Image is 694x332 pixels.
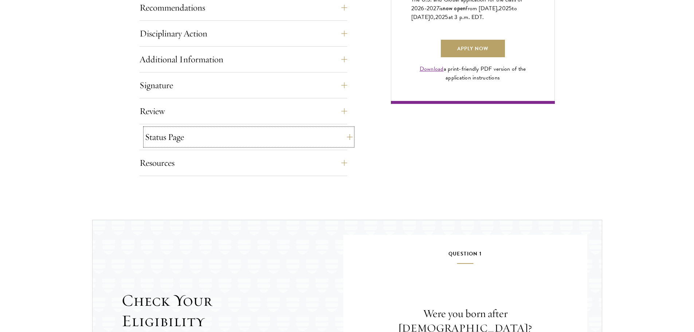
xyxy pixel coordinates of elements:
[140,51,347,68] button: Additional Information
[439,4,443,13] span: is
[145,128,353,146] button: Status Page
[122,290,343,331] h2: Check Your Eligibility
[140,25,347,42] button: Disciplinary Action
[448,13,484,22] span: at 3 p.m. EDT.
[436,4,439,13] span: 7
[430,13,434,22] span: 0
[435,13,445,22] span: 202
[445,13,448,22] span: 5
[411,4,517,22] span: to [DATE]
[499,4,509,13] span: 202
[140,77,347,94] button: Signature
[443,4,466,12] span: now open
[441,40,505,57] a: Apply Now
[424,4,436,13] span: -202
[420,65,444,73] a: Download
[411,65,534,82] div: a print-friendly PDF version of the application instructions
[140,102,347,120] button: Review
[434,13,435,22] span: ,
[140,154,347,172] button: Resources
[421,4,424,13] span: 6
[365,249,565,264] h5: Question 1
[509,4,512,13] span: 5
[466,4,499,13] span: from [DATE],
